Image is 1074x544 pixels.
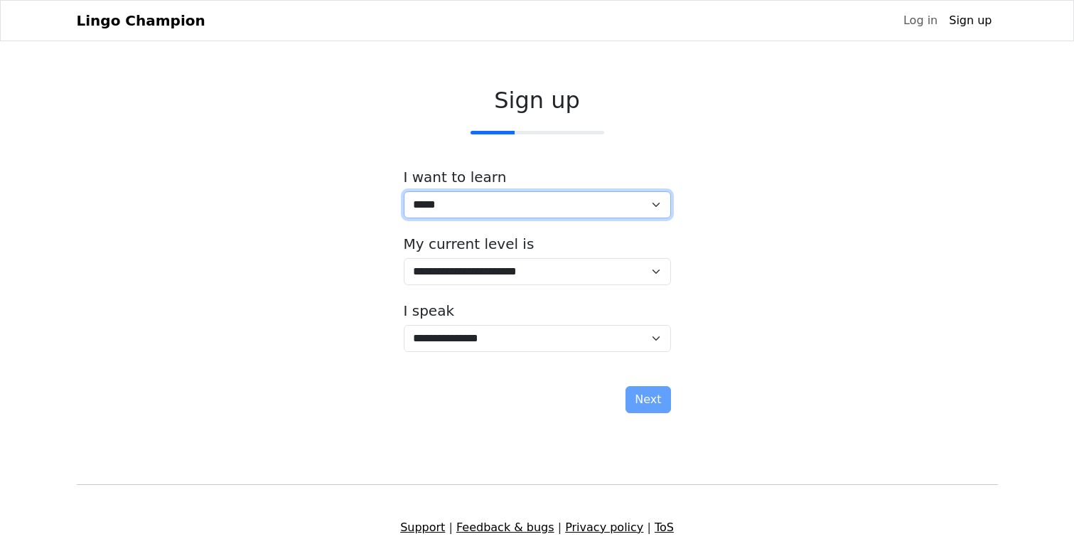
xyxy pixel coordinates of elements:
[404,302,455,319] label: I speak
[400,521,445,534] a: Support
[404,87,671,114] h2: Sign up
[655,521,674,534] a: ToS
[565,521,643,534] a: Privacy policy
[404,235,535,252] label: My current level is
[898,6,943,35] a: Log in
[456,521,554,534] a: Feedback & bugs
[943,6,997,35] a: Sign up
[68,519,1006,536] div: | | |
[77,6,205,35] a: Lingo Champion
[404,169,507,186] label: I want to learn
